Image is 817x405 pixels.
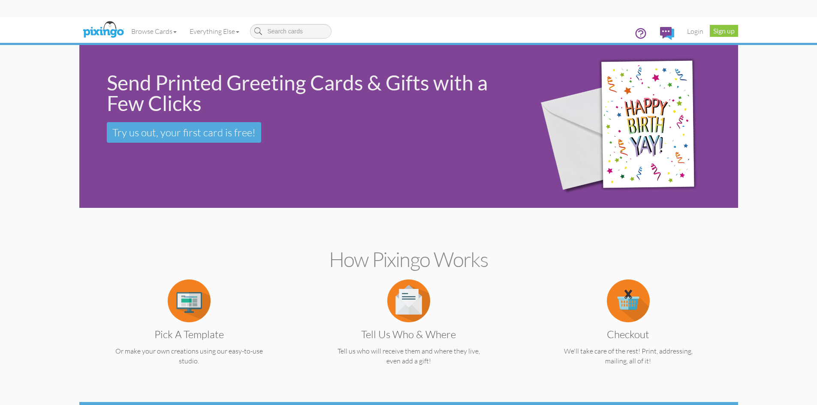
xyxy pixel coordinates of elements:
[535,296,721,366] a: Checkout We'll take care of the rest! Print, addressing, mailing, all of it!
[250,24,332,39] input: Search cards
[103,329,276,340] h3: Pick a Template
[96,296,282,366] a: Pick a Template Or make your own creations using our easy-to-use studio.
[168,279,211,322] img: item.alt
[316,346,502,366] p: Tell us who will receive them and where they live, even add a gift!
[107,122,261,143] a: Try us out, your first card is free!
[535,346,721,366] p: We'll take care of the rest! Print, addressing, mailing, all of it!
[710,25,738,37] a: Sign up
[125,21,183,42] a: Browse Cards
[94,248,723,271] h2: How Pixingo works
[112,126,256,139] span: Try us out, your first card is free!
[316,296,502,366] a: Tell us Who & Where Tell us who will receive them and where they live, even add a gift!
[183,21,246,42] a: Everything Else
[607,279,650,322] img: item.alt
[96,346,282,366] p: Or make your own creations using our easy-to-use studio.
[660,27,674,40] img: comments.svg
[322,329,495,340] h3: Tell us Who & Where
[387,279,430,322] img: item.alt
[107,72,512,114] div: Send Printed Greeting Cards & Gifts with a Few Clicks
[542,329,715,340] h3: Checkout
[81,19,126,41] img: pixingo logo
[681,21,710,42] a: Login
[525,33,733,220] img: 942c5090-71ba-4bfc-9a92-ca782dcda692.png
